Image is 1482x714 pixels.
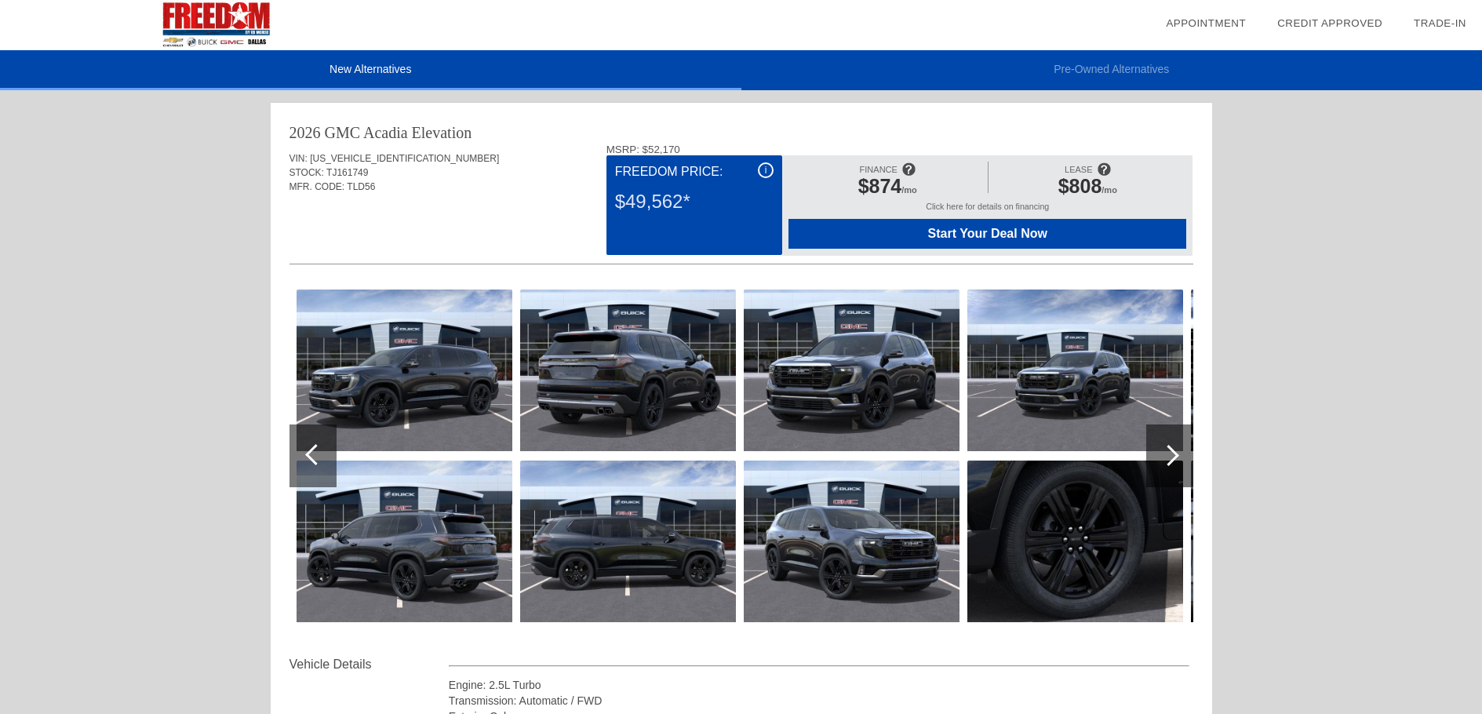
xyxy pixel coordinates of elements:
[744,290,959,451] img: 6.jpg
[1058,175,1102,197] span: $808
[1191,461,1407,622] img: 11.jpg
[289,122,408,144] div: 2026 GMC Acadia
[449,693,1190,709] div: Transmission: Automatic / FWD
[310,153,499,164] span: [US_VEHICLE_IDENTIFICATION_NUMBER]
[1065,165,1092,174] span: LEASE
[1414,17,1466,29] a: Trade-In
[347,181,375,192] span: TLD56
[615,162,774,181] div: Freedom Price:
[326,167,368,178] span: TJ161749
[297,290,512,451] img: 2.jpg
[808,227,1167,241] span: Start Your Deal Now
[967,461,1183,622] img: 9.jpg
[606,144,1193,155] div: MSRP: $52,170
[1166,17,1246,29] a: Appointment
[744,461,959,622] img: 7.jpg
[520,461,736,622] img: 5.jpg
[1191,290,1407,451] img: 10.jpg
[520,290,736,451] img: 4.jpg
[289,167,324,178] span: STOCK:
[860,165,898,174] span: FINANCE
[289,153,308,164] span: VIN:
[967,290,1183,451] img: 8.jpg
[289,655,449,674] div: Vehicle Details
[289,217,1193,242] div: Quoted on [DATE] 12:26:23 PM
[289,181,345,192] span: MFR. CODE:
[412,122,472,144] div: Elevation
[615,181,774,222] div: $49,562*
[1277,17,1382,29] a: Credit Approved
[449,677,1190,693] div: Engine: 2.5L Turbo
[858,175,902,197] span: $874
[758,162,774,178] div: i
[788,202,1186,219] div: Click here for details on financing
[796,175,978,202] div: /mo
[996,175,1178,202] div: /mo
[297,461,512,622] img: 3.jpg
